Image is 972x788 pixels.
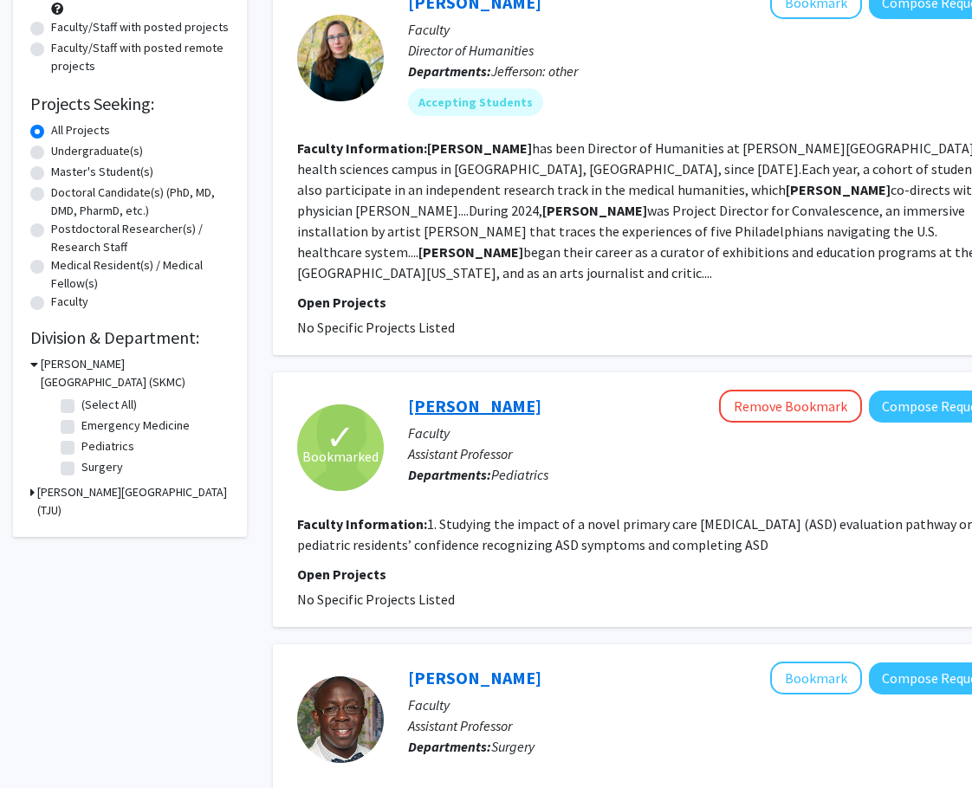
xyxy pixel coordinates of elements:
[297,319,455,336] span: No Specific Projects Listed
[51,18,229,36] label: Faculty/Staff with posted projects
[302,446,379,467] span: Bookmarked
[408,395,541,417] a: [PERSON_NAME]
[51,121,110,139] label: All Projects
[51,293,88,311] label: Faculty
[427,139,532,157] b: [PERSON_NAME]
[408,667,541,688] a: [PERSON_NAME]
[51,256,230,293] label: Medical Resident(s) / Medical Fellow(s)
[37,483,230,520] h3: [PERSON_NAME][GEOGRAPHIC_DATA] (TJU)
[297,139,427,157] b: Faculty Information:
[719,390,862,423] button: Remove Bookmark
[51,184,230,220] label: Doctoral Candidate(s) (PhD, MD, DMD, PharmD, etc.)
[81,396,137,414] label: (Select All)
[770,662,862,694] button: Add Olugbenga Okusanya to Bookmarks
[51,142,143,160] label: Undergraduate(s)
[326,429,355,446] span: ✓
[408,466,491,483] b: Departments:
[81,417,190,435] label: Emergency Medicine
[408,88,543,116] mat-chip: Accepting Students
[542,202,647,219] b: [PERSON_NAME]
[491,738,535,755] span: Surgery
[491,62,578,80] span: Jefferson: other
[13,710,74,775] iframe: Chat
[297,591,455,608] span: No Specific Projects Listed
[81,437,134,455] label: Pediatrics
[30,94,230,114] h2: Projects Seeking:
[51,39,230,75] label: Faculty/Staff with posted remote projects
[41,355,230,391] h3: [PERSON_NAME][GEOGRAPHIC_DATA] (SKMC)
[51,163,153,181] label: Master's Student(s)
[408,62,491,80] b: Departments:
[408,738,491,755] b: Departments:
[51,220,230,256] label: Postdoctoral Researcher(s) / Research Staff
[297,515,427,533] b: Faculty Information:
[786,181,891,198] b: [PERSON_NAME]
[81,458,123,476] label: Surgery
[491,466,548,483] span: Pediatrics
[30,327,230,348] h2: Division & Department:
[418,243,523,261] b: [PERSON_NAME]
